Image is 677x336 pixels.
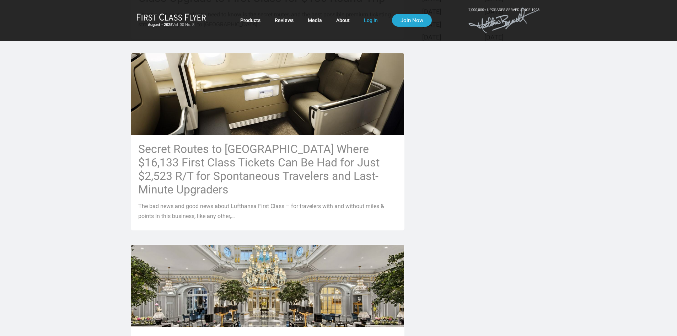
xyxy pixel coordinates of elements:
[336,14,350,27] a: About
[364,14,378,27] a: Log In
[275,14,294,27] a: Reviews
[240,14,260,27] a: Products
[308,14,322,27] a: Media
[138,142,397,196] h3: Secret Routes to [GEOGRAPHIC_DATA] Where $16,133 First Class Tickets Can Be Had for Just $2,523 R...
[138,201,397,221] p: The bad news and good news about Lufthansa First Class – for travelers with and without miles & p...
[148,22,172,27] strong: August - 2025
[136,22,206,27] small: Vol. 30 No. 8
[136,13,206,21] img: First Class Flyer
[136,13,206,27] a: First Class FlyerAugust - 2025Vol. 30 No. 8
[392,14,432,27] a: Join Now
